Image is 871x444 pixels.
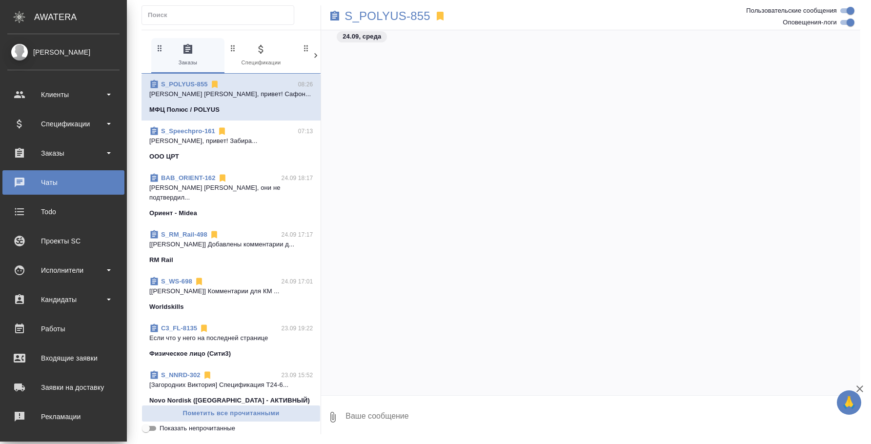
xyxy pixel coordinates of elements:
p: [PERSON_NAME], привет! Забира... [149,136,313,146]
svg: Отписаться [218,173,227,183]
a: S_NNRD-302 [161,371,201,379]
a: Проекты SC [2,229,124,253]
div: Работы [7,322,120,336]
p: [Загородних Виктория] Спецификация T24-6... [149,380,313,390]
div: Исполнители [7,263,120,278]
div: BAB_ORIENT-16224.09 18:17[PERSON_NAME] [PERSON_NAME], они не подтвердил...Ориент - Midea [142,167,321,224]
a: BAB_ORIENT-162 [161,174,216,182]
a: Заявки на доставку [2,375,124,400]
input: Поиск [148,8,294,22]
span: Заказы [155,43,221,67]
span: Клиенты [302,43,367,67]
svg: Отписаться [199,323,209,333]
a: S_RM_Rail-498 [161,231,207,238]
svg: Отписаться [209,230,219,240]
p: Ориент - Midea [149,208,197,218]
button: Пометить все прочитанными [142,405,321,422]
p: МФЦ Полюс / POLYUS [149,105,220,115]
span: Спецификации [228,43,294,67]
div: S_NNRD-30223.09 15:52[Загородних Виктория] Спецификация T24-6...Novo Nordisk ([GEOGRAPHIC_DATA] -... [142,364,321,411]
p: 24.09, среда [343,32,381,41]
div: Заказы [7,146,120,161]
a: C3_FL-8135 [161,324,197,332]
div: Todo [7,204,120,219]
p: 07:13 [298,126,313,136]
p: Если что у него на последней странице [149,333,313,343]
svg: Зажми и перетащи, чтобы поменять порядок вкладок [155,43,164,53]
p: 24.09 17:01 [282,277,313,286]
div: Рекламации [7,409,120,424]
a: S_POLYUS-855 [344,11,430,21]
a: S_WS-698 [161,278,192,285]
button: 🙏 [837,390,861,415]
span: 🙏 [841,392,857,413]
svg: Зажми и перетащи, чтобы поменять порядок вкладок [302,43,311,53]
p: 23.09 15:52 [282,370,313,380]
p: Novo Nordisk ([GEOGRAPHIC_DATA] - АКТИВНЫЙ) [149,396,310,405]
p: RM Rail [149,255,173,265]
svg: Отписаться [210,80,220,89]
a: S_POLYUS-855 [161,81,208,88]
svg: Отписаться [203,370,212,380]
span: Пользовательские сообщения [746,6,837,16]
p: OOO ЦРТ [149,152,179,161]
a: S_Speechpro-161 [161,127,215,135]
div: Спецификации [7,117,120,131]
div: Входящие заявки [7,351,120,365]
a: Входящие заявки [2,346,124,370]
div: Клиенты [7,87,120,102]
div: Чаты [7,175,120,190]
span: Показать непрочитанные [160,424,235,433]
a: Рекламации [2,404,124,429]
div: Кандидаты [7,292,120,307]
p: Физическое лицо (Сити3) [149,349,231,359]
div: [PERSON_NAME] [7,47,120,58]
svg: Отписаться [217,126,227,136]
span: Оповещения-логи [783,18,837,27]
p: [PERSON_NAME] [PERSON_NAME], привет! Сафон... [149,89,313,99]
p: 08:26 [298,80,313,89]
svg: Зажми и перетащи, чтобы поменять порядок вкладок [228,43,238,53]
svg: Отписаться [194,277,204,286]
div: S_Speechpro-16107:13[PERSON_NAME], привет! Забира...OOO ЦРТ [142,121,321,167]
a: Работы [2,317,124,341]
p: 23.09 19:22 [282,323,313,333]
p: 24.09 18:17 [282,173,313,183]
span: Пометить все прочитанными [147,408,315,419]
div: AWATERA [34,7,127,27]
p: [PERSON_NAME] [PERSON_NAME], они не подтвердил... [149,183,313,202]
div: S_RM_Rail-49824.09 17:17[[PERSON_NAME]] Добавлены комментарии д...RM Rail [142,224,321,271]
a: Чаты [2,170,124,195]
div: S_WS-69824.09 17:01[[PERSON_NAME]] Комментарии для КМ ...Worldskills [142,271,321,318]
a: Todo [2,200,124,224]
p: [[PERSON_NAME]] Комментарии для КМ ... [149,286,313,296]
div: S_POLYUS-85508:26[PERSON_NAME] [PERSON_NAME], привет! Сафон...МФЦ Полюс / POLYUS [142,74,321,121]
p: 24.09 17:17 [282,230,313,240]
div: C3_FL-813523.09 19:22Если что у него на последней страницеФизическое лицо (Сити3) [142,318,321,364]
p: [[PERSON_NAME]] Добавлены комментарии д... [149,240,313,249]
div: Проекты SC [7,234,120,248]
p: Worldskills [149,302,184,312]
div: Заявки на доставку [7,380,120,395]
